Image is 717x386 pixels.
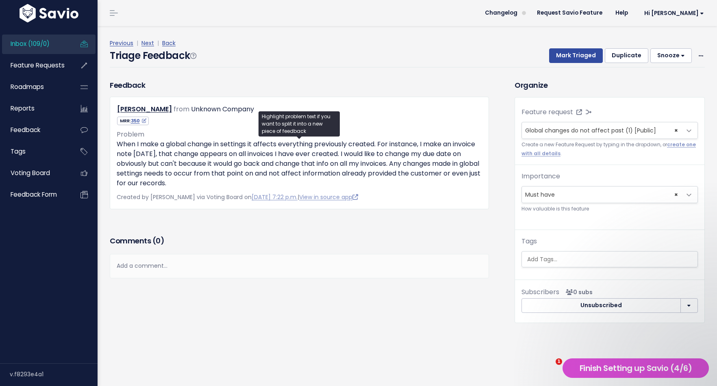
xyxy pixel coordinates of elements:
span: from [174,104,189,114]
div: Add a comment... [110,254,489,278]
span: Must have [522,186,681,203]
span: Feedback [11,126,40,134]
span: 1 [556,358,562,365]
h3: Comments ( ) [110,235,489,247]
a: Feature Requests [2,56,67,75]
a: Roadmaps [2,78,67,96]
span: Roadmaps [11,82,44,91]
a: Hi [PERSON_NAME] [634,7,710,20]
span: Inbox (109/0) [11,39,50,48]
span: Hi [PERSON_NAME] [644,10,704,16]
button: Mark Triaged [549,48,603,63]
a: Feedback form [2,185,67,204]
a: Voting Board [2,164,67,182]
h3: Organize [515,80,705,91]
a: Next [141,39,154,47]
a: Help [609,7,634,19]
span: Global changes do not affect past (1) [Public] [525,126,656,134]
div: v.f8293e4a1 [10,364,98,385]
a: Feedback [2,121,67,139]
a: View in source app [299,193,358,201]
img: logo-white.9d6f32f41409.svg [17,4,80,22]
a: Previous [110,39,133,47]
a: Request Savio Feature [530,7,609,19]
span: MRR: [117,117,149,125]
span: Tags [11,147,26,156]
a: 350 [131,117,146,124]
span: | [156,39,161,47]
span: Voting Board [11,169,50,177]
a: Reports [2,99,67,118]
button: Unsubscribed [521,298,681,313]
span: Feedback form [11,190,57,199]
span: Created by [PERSON_NAME] via Voting Board on | [117,193,358,201]
label: Tags [521,236,537,246]
h3: Feedback [110,80,145,91]
span: Subscribers [521,287,559,297]
div: Unknown Company [191,104,254,115]
iframe: Intercom notifications message [408,307,571,364]
div: Highlight problem text if you want to split it into a new piece of feedback [259,111,340,137]
small: How valuable is this feature [521,205,698,213]
span: Reports [11,104,35,113]
a: Tags [2,142,67,161]
button: Snooze [650,48,692,63]
button: Duplicate [605,48,648,63]
small: Create a new Feature Request by typing in the dropdown, or . [521,141,698,158]
label: Feature request [521,107,573,117]
a: Inbox (109/0) [2,35,67,53]
span: Feature Requests [11,61,65,69]
a: create one with all details [521,141,696,156]
span: × [674,186,678,203]
a: [PERSON_NAME] [117,104,172,114]
iframe: Intercom live chat [539,358,558,378]
span: Problem [117,130,144,139]
h5: Finish Setting up Savio (4/6) [566,362,705,374]
span: 0 [156,236,161,246]
p: When I make a global change in settings it affects everything previously created. For instance, I... [117,139,482,188]
span: × [674,122,678,139]
a: Back [162,39,176,47]
input: Add Tags... [524,255,708,264]
span: | [135,39,140,47]
span: <p><strong>Subscribers</strong><br><br> No subscribers yet<br> </p> [563,288,593,296]
h4: Triage Feedback [110,48,196,63]
a: [DATE] 7:22 p.m. [252,193,298,201]
label: Importance [521,171,560,181]
span: Must have [521,186,698,203]
span: Changelog [485,10,517,16]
